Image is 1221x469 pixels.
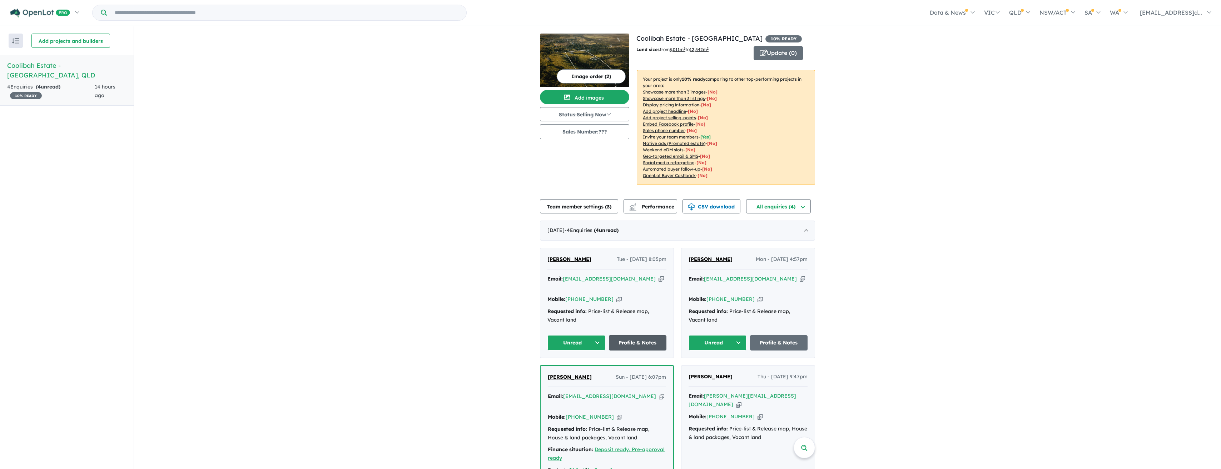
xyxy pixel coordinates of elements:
span: [ No ] [688,109,698,114]
strong: Mobile: [548,414,566,420]
u: Sales phone number [643,128,685,133]
span: Mon - [DATE] 4:57pm [756,255,808,264]
u: Automated buyer follow-up [643,166,700,172]
b: Land sizes [636,47,660,52]
div: Price-list & Release map, Vacant land [547,307,666,324]
button: Copy [659,393,664,400]
span: [ No ] [708,89,718,95]
span: [ No ] [701,102,711,107]
button: Copy [800,275,805,283]
span: [No] [696,160,706,165]
button: Image order (2) [557,69,626,84]
strong: Email: [689,276,704,282]
sup: 2 [707,46,709,50]
img: Coolibah Estate - Lowood [540,34,629,87]
strong: Mobile: [689,296,706,302]
span: Tue - [DATE] 8:05pm [617,255,666,264]
strong: Email: [547,276,563,282]
button: Copy [659,275,664,283]
p: from [636,46,748,53]
span: [ Yes ] [700,134,711,140]
button: All enquiries (4) [746,199,811,213]
button: Status:Selling Now [540,107,629,121]
span: - 4 Enquir ies [565,227,619,233]
img: bar-chart.svg [629,206,636,210]
u: Display pricing information [643,102,699,107]
button: Add projects and builders [31,34,110,48]
a: [EMAIL_ADDRESS][DOMAIN_NAME] [563,276,656,282]
span: [PERSON_NAME] [548,374,592,380]
div: 4 Enquir ies [7,83,95,100]
button: Update (0) [754,46,803,60]
a: [PERSON_NAME][EMAIL_ADDRESS][DOMAIN_NAME] [689,393,796,408]
span: [No] [685,147,695,152]
a: [PERSON_NAME] [689,255,733,264]
div: Price-list & Release map, Vacant land [689,307,808,324]
strong: ( unread) [594,227,619,233]
button: CSV download [683,199,740,213]
span: [EMAIL_ADDRESS]d... [1140,9,1202,16]
u: Social media retargeting [643,160,695,165]
button: Copy [758,413,763,420]
span: [No] [700,153,710,159]
span: to [685,47,709,52]
u: Showcase more than 3 listings [643,96,705,101]
a: [PHONE_NUMBER] [706,413,755,420]
u: OpenLot Buyer Cashback [643,173,696,178]
a: [PERSON_NAME] [548,373,592,382]
button: Team member settings (3) [540,199,618,213]
span: [No] [707,141,717,146]
u: 12,542 m [690,47,709,52]
span: Thu - [DATE] 9:47pm [758,373,808,381]
u: Weekend eDM slots [643,147,684,152]
input: Try estate name, suburb, builder or developer [108,5,465,20]
strong: Mobile: [689,413,706,420]
u: Add project headline [643,109,686,114]
span: 4 [596,227,599,233]
a: Deposit ready, Pre-approval ready [548,446,665,461]
a: Coolibah Estate - [GEOGRAPHIC_DATA] [636,34,763,42]
span: 3 [607,203,610,210]
span: [PERSON_NAME] [547,256,591,262]
a: Profile & Notes [609,335,667,351]
button: Unread [547,335,605,351]
a: Profile & Notes [750,335,808,351]
span: 4 [38,84,41,90]
span: Performance [630,203,674,210]
div: [DATE] [540,221,815,241]
u: 3,011 m [670,47,685,52]
span: [PERSON_NAME] [689,256,733,262]
u: Embed Facebook profile [643,121,694,127]
a: [EMAIL_ADDRESS][DOMAIN_NAME] [704,276,797,282]
div: Price-list & Release map, House & land packages, Vacant land [548,425,666,442]
b: 10 % ready [682,76,705,82]
u: Invite your team members [643,134,699,140]
button: Unread [689,335,746,351]
strong: Requested info: [548,426,587,432]
strong: Email: [548,393,563,399]
button: Add images [540,90,629,104]
strong: Email: [689,393,704,399]
p: Your project is only comparing to other top-performing projects in your area: - - - - - - - - - -... [637,70,815,185]
u: Native ads (Promoted estate) [643,141,705,146]
span: 14 hours ago [95,84,115,99]
img: sort.svg [12,38,19,44]
button: Copy [736,401,741,408]
span: 10 % READY [10,92,42,99]
strong: ( unread) [36,84,60,90]
button: Performance [624,199,677,213]
span: [No] [702,166,712,172]
a: [PHONE_NUMBER] [565,296,614,302]
strong: Requested info: [689,308,728,314]
img: Openlot PRO Logo White [10,9,70,17]
span: [ No ] [695,121,705,127]
u: Showcase more than 3 images [643,89,706,95]
strong: Finance situation: [548,446,593,453]
a: [PHONE_NUMBER] [566,414,614,420]
a: [PHONE_NUMBER] [706,296,755,302]
u: Geo-targeted email & SMS [643,153,698,159]
span: [No] [698,173,708,178]
button: Sales Number:??? [540,124,629,139]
